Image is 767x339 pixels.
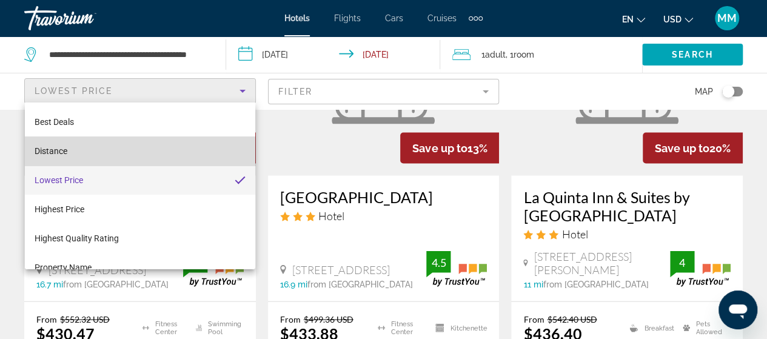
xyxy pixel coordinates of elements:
iframe: Button to launch messaging window [718,290,757,329]
div: Sort by [25,102,255,269]
span: Distance [35,146,67,156]
span: Property Name [35,263,92,272]
span: Highest Price [35,204,84,214]
span: Highest Quality Rating [35,233,119,243]
span: Lowest Price [35,175,83,185]
span: Best Deals [35,117,74,127]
